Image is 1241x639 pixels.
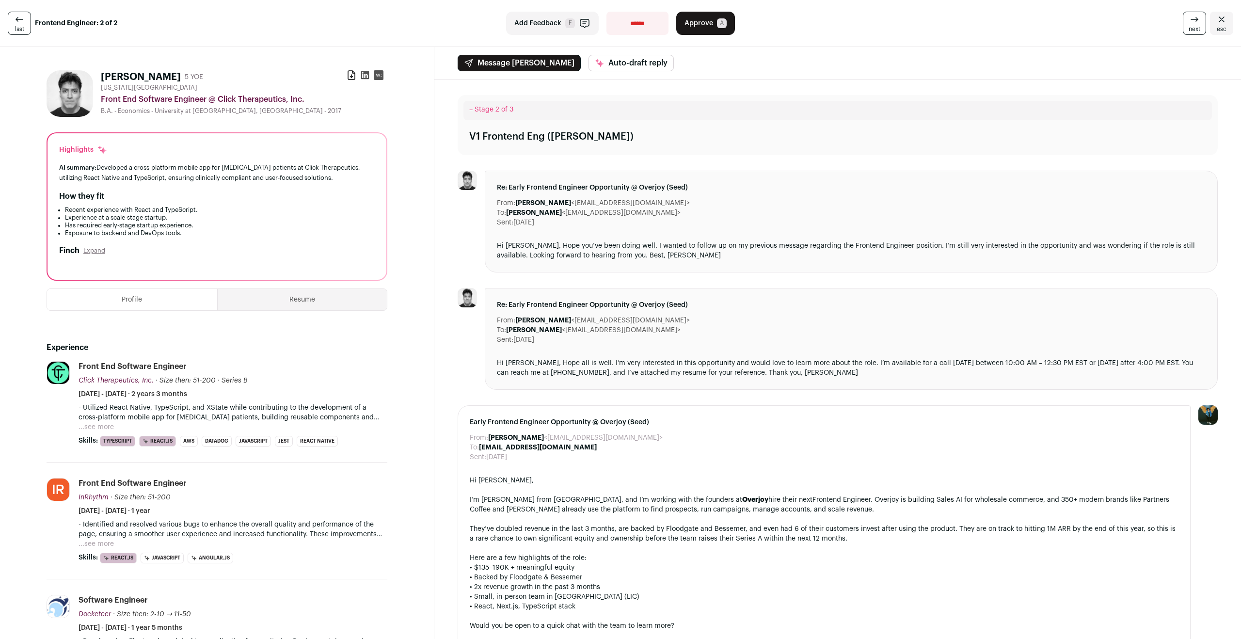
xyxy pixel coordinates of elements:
[101,84,197,92] span: [US_STATE][GEOGRAPHIC_DATA]
[79,403,387,422] p: - Utilized React Native, TypeScript, and XState while contributing to the development of a cross-...
[497,241,1206,260] div: Hi [PERSON_NAME], Hope you’ve been doing well. I wanted to follow up on my previous message regar...
[717,18,727,28] span: A
[497,358,1206,378] div: Hi [PERSON_NAME], Hope all is well. I’m very interested in this opportunity and would love to lea...
[79,436,98,446] span: Skills:
[35,18,117,28] strong: Frontend Engineer: 2 of 2
[470,602,1178,611] div: • React, Next.js, TypeScript stack
[79,553,98,562] span: Skills:
[506,208,681,218] dd: <[EMAIL_ADDRESS][DOMAIN_NAME]>
[101,94,387,105] div: Front End Software Engineer @ Click Therapeutics, Inc.
[65,214,375,222] li: Experience at a scale-stage startup.
[47,595,69,618] img: 172ca3dc54aa631b5e5a5809ec44220c30eea5d3d98e10c15dec1812ba4507f9.jpg
[297,436,338,447] li: React Native
[111,494,171,501] span: · Size then: 51-200
[218,376,220,385] span: ·
[470,443,479,452] dt: To:
[156,377,216,384] span: · Size then: 51-200
[1183,12,1206,35] a: next
[59,145,107,155] div: Highlights
[497,335,513,345] dt: Sent:
[479,444,597,451] b: [EMAIL_ADDRESS][DOMAIN_NAME]
[79,623,182,633] span: [DATE] - [DATE] · 1 year 5 months
[497,316,515,325] dt: From:
[47,479,69,501] img: 0d1677fd545a0dc565f748de59dd0d289879adeba7755dd7ef0667d4c67df810.jpg
[458,55,581,71] button: Message [PERSON_NAME]
[141,553,184,563] li: JavaScript
[113,611,191,618] span: · Size then: 2-10 → 11-50
[458,288,477,307] img: 4e51e76c058fa8e3f0179cf5b866ff4e15c8bd633405b886aef1de7d2822675a.jpg
[506,209,562,216] b: [PERSON_NAME]
[515,198,690,208] dd: <[EMAIL_ADDRESS][DOMAIN_NAME]>
[589,55,674,71] button: Auto-draft reply
[470,573,1178,582] div: • Backed by Floodgate & Bessemer
[222,377,248,384] span: Series B
[79,595,148,606] div: Software Engineer
[79,611,111,618] span: Docketeer
[470,417,1178,427] span: Early Frontend Engineer Opportunity @ Overjoy (Seed)
[469,130,634,144] div: V1 Frontend Eng ([PERSON_NAME])
[101,107,387,115] div: B.A. - Economics - University at [GEOGRAPHIC_DATA], [GEOGRAPHIC_DATA] - 2017
[812,496,871,503] a: Frontend Engineer
[470,563,1178,573] div: • $135–190K + meaningful equity
[497,325,506,335] dt: To:
[470,476,1178,485] div: Hi [PERSON_NAME],
[100,553,137,563] li: React.js
[513,218,534,227] dd: [DATE]
[1198,405,1218,425] img: 12031951-medium_jpg
[47,362,69,384] img: 5864ead44b1bb1f2cd743d68a22b0688292dcc4b1baf43821fe8dae89b336670.jpg
[486,452,507,462] dd: [DATE]
[83,247,105,255] button: Expand
[515,200,571,207] b: [PERSON_NAME]
[515,317,571,324] b: [PERSON_NAME]
[488,434,544,441] b: [PERSON_NAME]
[470,433,488,443] dt: From:
[59,162,375,183] div: Developed a cross-platform mobile app for [MEDICAL_DATA] patients at Click Therapeutics, utilizin...
[676,12,735,35] button: Approve A
[79,422,114,432] button: ...see more
[470,592,1178,602] div: • Small, in-person team in [GEOGRAPHIC_DATA] (LIC)
[506,327,562,334] b: [PERSON_NAME]
[497,218,513,227] dt: Sent:
[488,433,663,443] dd: <[EMAIL_ADDRESS][DOMAIN_NAME]>
[47,289,217,310] button: Profile
[79,377,154,384] span: Click Therapeutics, Inc.
[8,12,31,35] a: last
[470,524,1178,543] div: They’ve doubled revenue in the last 3 months, are backed by Floodgate and Bessemer, and even had ...
[742,496,768,503] strong: Overjoy
[514,18,561,28] span: Add Feedback
[497,300,1206,310] span: Re: Early Frontend Engineer Opportunity @ Overjoy (Seed)
[475,106,513,113] span: Stage 2 of 3
[275,436,293,447] li: Jest
[1210,12,1233,35] a: Close
[180,436,198,447] li: AWS
[470,452,486,462] dt: Sent:
[188,553,233,563] li: Angular.js
[65,206,375,214] li: Recent experience with React and TypeScript.
[497,208,506,218] dt: To:
[458,171,477,190] img: 4e51e76c058fa8e3f0179cf5b866ff4e15c8bd633405b886aef1de7d2822675a.jpg
[47,342,387,353] h2: Experience
[470,582,1178,592] div: • 2x revenue growth in the past 3 months
[79,506,150,516] span: [DATE] - [DATE] · 1 year
[513,335,534,345] dd: [DATE]
[185,72,203,82] div: 5 YOE
[79,361,187,372] div: Front End Software Engineer
[497,198,515,208] dt: From:
[469,106,473,113] span: –
[506,325,681,335] dd: <[EMAIL_ADDRESS][DOMAIN_NAME]>
[65,229,375,237] li: Exposure to backend and DevOps tools.
[684,18,713,28] span: Approve
[1189,25,1200,33] span: next
[47,70,93,117] img: 4e51e76c058fa8e3f0179cf5b866ff4e15c8bd633405b886aef1de7d2822675a.jpg
[1217,25,1226,33] span: esc
[202,436,232,447] li: Datadog
[101,70,181,84] h1: [PERSON_NAME]
[139,436,176,447] li: React.js
[218,289,387,310] button: Resume
[236,436,271,447] li: JavaScript
[470,495,1178,514] div: I’m [PERSON_NAME] from [GEOGRAPHIC_DATA], and I’m working with the founders at hire their next . ...
[79,389,187,399] span: [DATE] - [DATE] · 2 years 3 months
[79,494,109,501] span: InRhythm
[79,520,387,539] p: - Identified and resolved various bugs to enhance the overall quality and performance of the page...
[59,245,80,256] h2: Finch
